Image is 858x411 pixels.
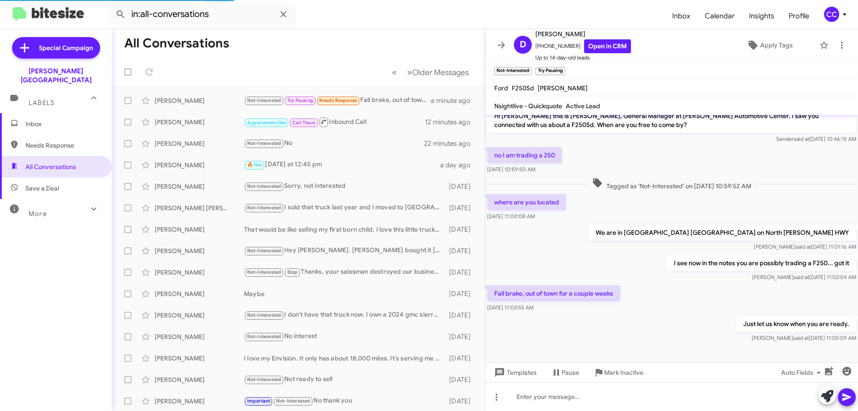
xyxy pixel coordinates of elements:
[586,364,651,381] button: Mark Inactive
[25,184,59,193] span: Save a Deal
[535,29,631,39] span: [PERSON_NAME]
[445,375,478,384] div: [DATE]
[247,205,282,211] span: Not-Interested
[392,67,397,78] span: «
[247,97,282,103] span: Not-Interested
[319,97,357,103] span: Needs Response
[538,84,588,92] span: [PERSON_NAME]
[244,289,445,298] div: Maybe
[108,4,296,25] input: Search
[752,335,856,341] span: [PERSON_NAME] [DATE] 11:05:09 AM
[445,289,478,298] div: [DATE]
[584,39,631,53] a: Open in CRM
[494,102,562,110] span: Nsightlive - Quickquote
[752,274,856,280] span: [PERSON_NAME] [DATE] 11:02:04 AM
[244,116,425,127] div: Inbound Call
[247,269,282,275] span: Not-Interested
[431,96,478,105] div: a minute ago
[774,364,831,381] button: Auto Fields
[544,364,586,381] button: Pause
[562,364,579,381] span: Pause
[244,181,445,191] div: Sorry, not interested
[244,95,431,106] div: Fall brake, out of town for a couple weeks
[25,119,101,128] span: Inbox
[155,225,244,234] div: [PERSON_NAME]
[445,311,478,320] div: [DATE]
[155,289,244,298] div: [PERSON_NAME]
[155,182,244,191] div: [PERSON_NAME]
[155,268,244,277] div: [PERSON_NAME]
[155,139,244,148] div: [PERSON_NAME]
[445,225,478,234] div: [DATE]
[824,7,839,22] div: CC
[244,331,445,342] div: No interest
[793,335,809,341] span: said at
[781,364,824,381] span: Auto Fields
[723,37,815,53] button: Apply Tags
[247,248,282,254] span: Not-Interested
[292,120,315,126] span: Call Them
[247,334,282,339] span: Not-Interested
[445,397,478,406] div: [DATE]
[155,246,244,255] div: [PERSON_NAME]
[247,312,282,318] span: Not-Interested
[247,377,282,382] span: Not-Interested
[247,120,286,126] span: Appointment Set
[445,246,478,255] div: [DATE]
[247,183,282,189] span: Not-Interested
[124,36,229,51] h1: All Conversations
[440,161,478,169] div: a day ago
[387,63,402,81] button: Previous
[244,310,445,320] div: I don't have that truck now. I own a 2024 gmc sierra slt. That I think at this moment I wouldn't ...
[244,246,445,256] div: Hey [PERSON_NAME]. [PERSON_NAME] bought it [DATE]
[155,332,244,341] div: [PERSON_NAME]
[244,374,445,385] div: Not ready to sell
[244,203,445,213] div: I sold that truck last year and I moved to [GEOGRAPHIC_DATA].
[492,364,537,381] span: Templates
[665,3,698,29] a: Inbox
[589,225,856,241] p: We are in [GEOGRAPHIC_DATA] [GEOGRAPHIC_DATA] on North [PERSON_NAME] HWY
[487,147,562,163] p: no I am trading a 250
[487,304,534,311] span: [DATE] 11:03:55 AM
[247,140,282,146] span: Not-Interested
[39,43,93,52] span: Special Campaign
[487,166,535,173] span: [DATE] 10:59:50 AM
[412,68,469,77] span: Older Messages
[244,354,445,363] div: I love my Envision. It only has about 18,000 miles. It's serving me well, and I'm going to keep i...
[155,311,244,320] div: [PERSON_NAME]
[487,213,535,220] span: [DATE] 11:00:08 AM
[754,243,856,250] span: [PERSON_NAME] [DATE] 11:01:16 AM
[742,3,782,29] span: Insights
[25,162,76,171] span: All Conversations
[667,255,856,271] p: I see now in the notes you are possibly trading a F250... got it
[535,39,631,53] span: [PHONE_NUMBER]
[29,210,47,218] span: More
[244,267,445,277] div: Thanks, your salesman destroyed our business.And you guys never wanted to help to fix it.Thanks
[445,354,478,363] div: [DATE]
[776,136,856,142] span: Sender [DATE] 10:46:15 AM
[535,67,565,75] small: Try Pausing
[494,67,532,75] small: Not-Interested
[12,37,100,59] a: Special Campaign
[485,364,544,381] button: Templates
[244,138,424,148] div: No
[445,182,478,191] div: [DATE]
[794,274,809,280] span: said at
[816,7,848,22] button: CC
[445,268,478,277] div: [DATE]
[244,396,445,406] div: No thank you
[387,63,474,81] nav: Page navigation example
[287,269,298,275] span: Stop
[276,398,311,404] span: Not-Interested
[155,118,244,127] div: [PERSON_NAME]
[794,136,809,142] span: said at
[795,243,811,250] span: said at
[512,84,534,92] span: F250Sd
[566,102,600,110] span: Active Lead
[244,160,440,170] div: [DATE] at 12:45 pm
[25,141,101,150] span: Needs Response
[760,37,793,53] span: Apply Tags
[736,316,856,332] p: Just let us know when you are ready.
[698,3,742,29] a: Calendar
